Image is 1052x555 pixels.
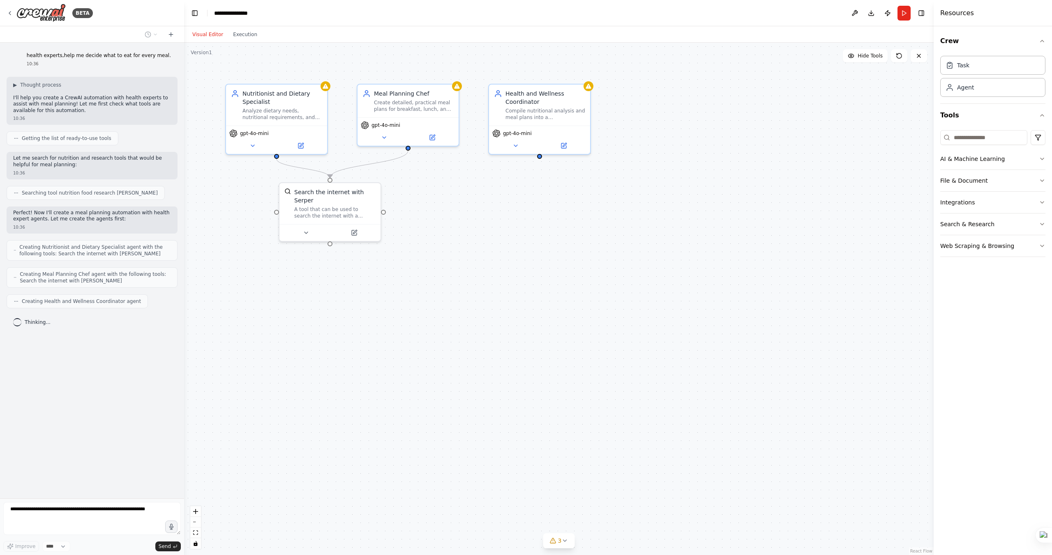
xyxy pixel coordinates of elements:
a: React Flow attribution [910,549,932,553]
span: 3 [558,537,562,545]
button: Search & Research [940,213,1045,235]
button: Visual Editor [187,30,228,39]
div: SerperDevToolSearch the internet with SerperA tool that can be used to search the internet with a... [279,182,381,242]
span: Thinking... [25,319,51,326]
button: Hide left sidebar [189,7,201,19]
div: Nutritionist and Dietary SpecialistAnalyze dietary needs, nutritional requirements, and health go... [225,84,328,155]
button: Tools [940,104,1045,127]
div: 10:36 [27,61,171,67]
div: Tools [940,127,1045,264]
div: React Flow controls [190,506,201,549]
button: Open in side panel [409,133,455,142]
div: Search the internet with Serper [294,188,376,204]
div: A tool that can be used to search the internet with a search_query. Supports different search typ... [294,206,376,219]
p: Perfect! Now I'll create a meal planning automation with health expert agents. Let me create the ... [13,210,171,222]
g: Edge from 15ac788a-dbe6-44c1-8f45-d4b4a51ddca1 to f5b1e8f7-4d39-4ac7-93fc-5e4aef76053f [326,151,412,178]
button: toggle interactivity [190,538,201,549]
div: Compile nutritional analysis and meal plans into a comprehensive, easy-to-follow weekly meal guid... [505,108,585,121]
div: Health and Wellness CoordinatorCompile nutritional analysis and meal plans into a comprehensive, ... [488,84,591,155]
p: I'll help you create a CrewAI automation with health experts to assist with meal planning! Let me... [13,95,171,114]
button: Open in side panel [331,228,377,238]
span: gpt-4o-mini [503,130,532,137]
div: Health and Wellness Coordinator [505,89,585,106]
button: Open in side panel [277,141,324,151]
button: Web Scraping & Browsing [940,235,1045,257]
span: gpt-4o-mini [240,130,269,137]
div: Create detailed, practical meal plans for breakfast, lunch, and dinner based on nutritional guide... [374,99,454,112]
button: Execution [228,30,262,39]
button: zoom out [190,517,201,527]
span: Creating Nutritionist and Dietary Specialist agent with the following tools: Search the internet ... [19,244,171,257]
button: File & Document [940,170,1045,191]
span: Hide Tools [858,53,883,59]
button: Hide Tools [843,49,888,62]
div: Analyze dietary needs, nutritional requirements, and health goals for {user_profile} to provide p... [242,108,322,121]
p: Let me search for nutrition and research tools that would be helpful for meal planning: [13,155,171,168]
button: Integrations [940,192,1045,213]
p: health experts,help me decide what to eat for every meal. [27,53,171,59]
button: Crew [940,30,1045,53]
div: Version 1 [191,49,212,56]
button: Send [155,541,181,551]
button: Improve [3,541,39,552]
div: 10:36 [13,115,171,122]
div: Agent [957,83,974,92]
button: AI & Machine Learning [940,148,1045,170]
div: BETA [72,8,93,18]
img: SerperDevTool [284,188,291,195]
div: Crew [940,53,1045,103]
button: fit view [190,527,201,538]
g: Edge from aede777e-1946-4a73-8ae4-ee162dd963ec to f5b1e8f7-4d39-4ac7-93fc-5e4aef76053f [272,159,334,178]
div: Nutritionist and Dietary Specialist [242,89,322,106]
span: Thought process [20,82,61,88]
button: Open in side panel [540,141,587,151]
button: Hide right sidebar [916,7,927,19]
span: ▶ [13,82,17,88]
div: Meal Planning Chef [374,89,454,98]
button: Switch to previous chat [141,30,161,39]
div: 10:36 [13,224,171,230]
div: 10:36 [13,170,171,176]
span: Creating Meal Planning Chef agent with the following tools: Search the internet with [PERSON_NAME] [20,271,171,284]
nav: breadcrumb [214,9,256,17]
h4: Resources [940,8,974,18]
button: ▶Thought process [13,82,61,88]
div: Task [957,61,969,69]
span: Improve [15,543,35,550]
span: gpt-4o-mini [371,122,400,128]
button: 3 [543,533,575,548]
span: Creating Health and Wellness Coordinator agent [22,298,141,305]
button: Start a new chat [164,30,178,39]
button: Click to speak your automation idea [165,521,178,533]
div: Meal Planning ChefCreate detailed, practical meal plans for breakfast, lunch, and dinner based on... [357,84,459,147]
span: Getting the list of ready-to-use tools [22,135,111,142]
span: Send [159,543,171,550]
button: zoom in [190,506,201,517]
img: Logo [16,4,66,22]
span: Searching tool nutrition food research [PERSON_NAME] [22,190,158,196]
